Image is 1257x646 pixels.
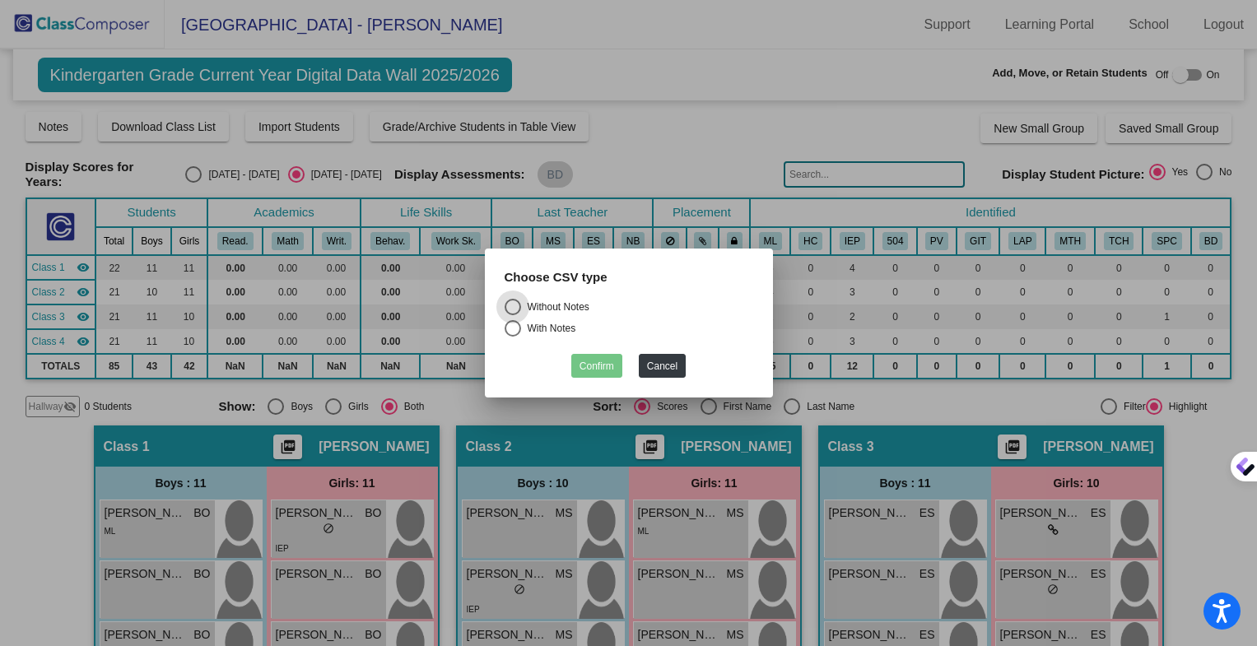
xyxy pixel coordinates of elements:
[639,354,686,378] button: Cancel
[521,321,576,336] div: With Notes
[505,299,753,342] mat-radio-group: Select an option
[571,354,622,378] button: Confirm
[505,268,608,287] label: Choose CSV type
[521,300,589,314] div: Without Notes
